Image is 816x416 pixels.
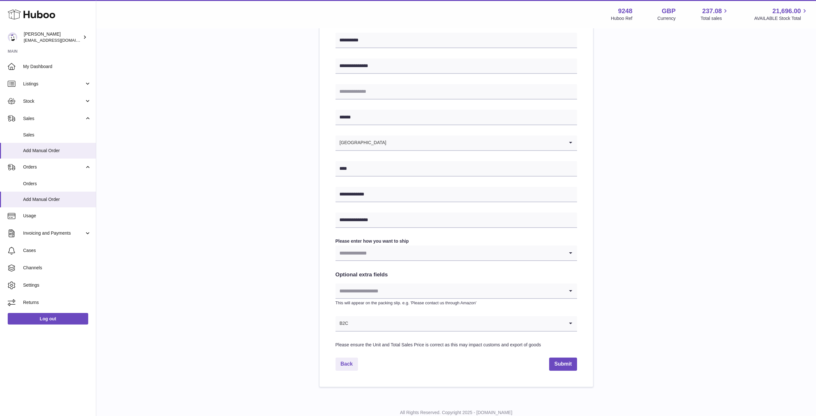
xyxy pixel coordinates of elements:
[23,116,84,122] span: Sales
[8,313,88,325] a: Log out
[336,342,577,348] div: Please ensure the Unit and Total Sales Price is correct as this may impact customs and export of ...
[336,316,577,332] div: Search for option
[772,7,801,15] span: 21,696.00
[23,230,84,236] span: Invoicing and Payments
[754,15,808,22] span: AVAILABLE Stock Total
[336,135,577,151] div: Search for option
[618,7,633,15] strong: 9248
[8,32,17,42] img: hello@fjor.life
[23,164,84,170] span: Orders
[336,246,577,261] div: Search for option
[24,38,94,43] span: [EMAIL_ADDRESS][DOMAIN_NAME]
[336,283,577,299] div: Search for option
[23,282,91,288] span: Settings
[701,15,729,22] span: Total sales
[702,7,722,15] span: 237.08
[23,148,91,154] span: Add Manual Order
[387,135,564,150] input: Search for option
[662,7,676,15] strong: GBP
[611,15,633,22] div: Huboo Ref
[336,246,564,260] input: Search for option
[336,316,349,331] span: B2C
[23,64,91,70] span: My Dashboard
[701,7,729,22] a: 237.08 Total sales
[23,213,91,219] span: Usage
[754,7,808,22] a: 21,696.00 AVAILABLE Stock Total
[23,247,91,254] span: Cases
[336,300,577,306] p: This will appear on the packing slip. e.g. 'Please contact us through Amazon'
[24,31,81,43] div: [PERSON_NAME]
[658,15,676,22] div: Currency
[23,196,91,203] span: Add Manual Order
[349,316,564,331] input: Search for option
[23,265,91,271] span: Channels
[336,238,577,244] label: Please enter how you want to ship
[23,132,91,138] span: Sales
[336,283,564,298] input: Search for option
[336,135,387,150] span: [GEOGRAPHIC_DATA]
[549,358,577,371] button: Submit
[336,271,577,279] h2: Optional extra fields
[23,98,84,104] span: Stock
[23,81,84,87] span: Listings
[101,410,811,416] p: All Rights Reserved. Copyright 2025 - [DOMAIN_NAME]
[23,299,91,306] span: Returns
[336,358,358,371] a: Back
[23,181,91,187] span: Orders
